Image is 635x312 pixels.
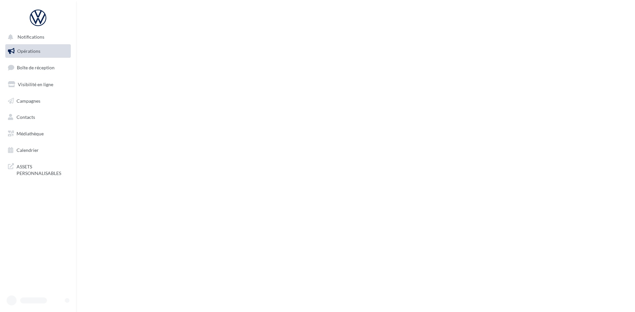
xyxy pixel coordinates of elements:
span: Opérations [17,48,40,54]
a: Visibilité en ligne [4,78,72,91]
a: Médiathèque [4,127,72,141]
a: Boîte de réception [4,60,72,75]
span: Visibilité en ligne [18,82,53,87]
a: Campagnes [4,94,72,108]
a: Calendrier [4,143,72,157]
span: Contacts [17,114,35,120]
span: Campagnes [17,98,40,103]
span: ASSETS PERSONNALISABLES [17,162,68,176]
a: Opérations [4,44,72,58]
span: Boîte de réception [17,65,55,70]
span: Calendrier [17,147,39,153]
a: ASSETS PERSONNALISABLES [4,159,72,179]
a: Contacts [4,110,72,124]
span: Médiathèque [17,131,44,136]
span: Notifications [18,34,44,40]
